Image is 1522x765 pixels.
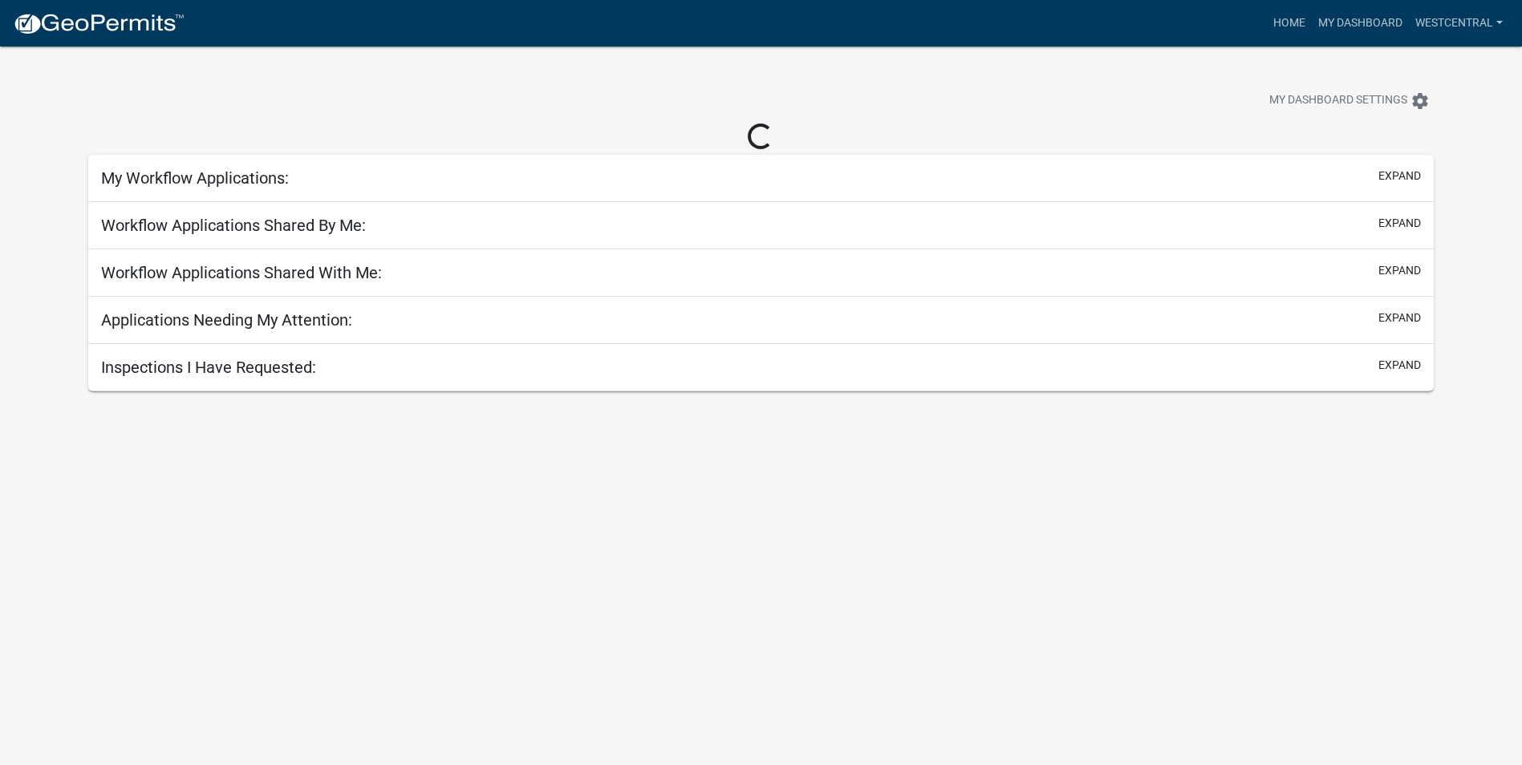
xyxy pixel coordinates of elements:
span: My Dashboard Settings [1269,91,1407,111]
a: My Dashboard [1312,8,1409,38]
h5: Workflow Applications Shared By Me: [101,216,366,235]
a: Home [1267,8,1312,38]
button: My Dashboard Settingssettings [1256,85,1443,116]
i: settings [1410,91,1430,111]
button: expand [1378,215,1421,232]
h5: Applications Needing My Attention: [101,310,352,330]
h5: Inspections I Have Requested: [101,358,316,377]
button: expand [1378,262,1421,279]
h5: My Workflow Applications: [101,168,289,188]
button: expand [1378,310,1421,326]
a: westcentral [1409,8,1509,38]
button: expand [1378,168,1421,184]
h5: Workflow Applications Shared With Me: [101,263,382,282]
button: expand [1378,357,1421,374]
